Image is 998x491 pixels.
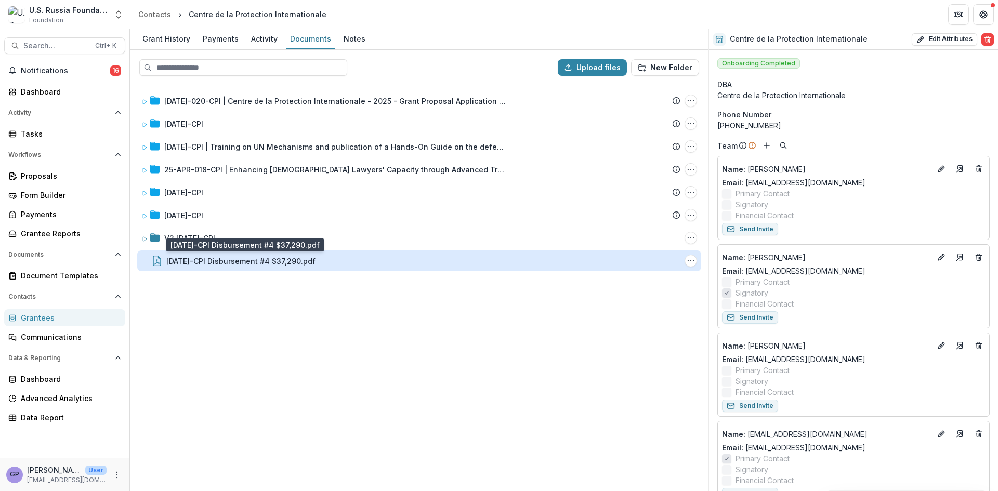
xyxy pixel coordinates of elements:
div: [DATE]-CPI Disbursement #4 $37,290.pdf23-DEC-54-CPI Disbursement #4 $37,290.pdf Options [137,250,701,271]
div: Documents [286,31,335,46]
span: DBA [717,79,732,90]
span: Financial Contact [736,475,794,486]
button: Open Workflows [4,147,125,163]
button: V2 23-DEC-54-CPI Options [685,232,697,244]
span: Email: [722,178,743,187]
div: 25-APR-018-CPI | Enhancing [DEMOGRAPHIC_DATA] Lawyers' Capacity through Advanced Training on UN H... [164,164,507,175]
div: Grantees [21,312,117,323]
button: Send Invite [722,223,778,235]
div: Centre de la Protection Internationale [717,90,990,101]
div: Centre de la Protection Internationale [189,9,326,20]
span: Signatory [736,464,768,475]
div: Contacts [138,9,171,20]
a: Activity [247,29,282,49]
a: Advanced Analytics [4,390,125,407]
button: Edit [935,163,948,175]
button: Deletes [973,163,985,175]
button: 19-Dec-16-CPI Options [685,186,697,198]
span: Contacts [8,293,111,300]
span: Financial Contact [736,210,794,221]
p: [EMAIL_ADDRESS][DOMAIN_NAME] [722,429,931,440]
div: Activity [247,31,282,46]
a: Name: [EMAIL_ADDRESS][DOMAIN_NAME] [722,429,931,440]
div: Grantee Reports [21,228,117,239]
a: Dashboard [4,83,125,100]
span: Name : [722,165,745,174]
span: Email: [722,443,743,452]
div: [DATE]-CPI19-Sep-05-CPI Options [137,205,701,225]
a: Go to contact [952,161,968,177]
div: [DATE]-CPI | Training on UN Mechanisms and publication of a Hands-On Guide on the defense of lawy... [164,141,507,152]
div: [DATE]-CPI Disbursement #4 $37,290.pdf [166,256,316,267]
a: Name: [PERSON_NAME] [722,252,931,263]
div: [PHONE_NUMBER] [717,120,990,131]
a: Go to contact [952,249,968,266]
div: V2 [DATE]-CPIV2 23-DEC-54-CPI Options [137,228,701,248]
button: Notifications16 [4,62,125,79]
div: Grant History [138,31,194,46]
button: Edit [935,251,948,263]
button: 25-APR-018-CPI | Enhancing Russian Lawyers' Capacity through Advanced Training on UN Human Rights... [685,163,697,176]
span: 16 [110,65,121,76]
a: Go to contact [952,426,968,442]
button: Send Invite [722,400,778,412]
p: User [85,466,107,475]
h2: Centre de la Protection Internationale [730,35,868,44]
a: Proposals [4,167,125,184]
span: Search... [23,42,89,50]
span: Signatory [736,376,768,387]
button: 19-Sep-05-CPI Options [685,209,697,221]
span: Name : [722,253,745,262]
button: 20-AUG-04-CPI Options [685,117,697,130]
div: V2 [DATE]-CPI [164,233,215,244]
div: Advanced Analytics [21,393,117,404]
a: Documents [286,29,335,49]
span: Documents [8,251,111,258]
div: [DATE]-CPI [164,118,203,129]
a: Form Builder [4,187,125,204]
a: Data Report [4,409,125,426]
a: Name: [PERSON_NAME] [722,164,931,175]
a: Grant History [138,29,194,49]
span: Signatory [736,287,768,298]
a: Email: [EMAIL_ADDRESS][DOMAIN_NAME] [722,354,865,365]
button: Upload files [558,59,627,76]
button: Open Data & Reporting [4,350,125,366]
button: Open Activity [4,104,125,121]
span: Workflows [8,151,111,158]
span: Onboarding Completed [717,58,800,69]
div: Payments [21,209,117,220]
button: Get Help [973,4,994,25]
button: Edit [935,428,948,440]
button: Deletes [973,251,985,263]
div: Proposals [21,170,117,181]
div: 25-APR-018-CPI | Enhancing [DEMOGRAPHIC_DATA] Lawyers' Capacity through Advanced Training on UN H... [137,159,701,180]
div: [DATE]-CPI | Training on UN Mechanisms and publication of a Hands-On Guide on the defense of lawy... [137,136,701,157]
span: Email: [722,267,743,275]
button: Open Contacts [4,288,125,305]
a: Grantee Reports [4,225,125,242]
span: Primary Contact [736,453,790,464]
button: 23-DEC-54-CPI | Training on UN Mechanisms and publication of a Hands-On Guide on the defense of l... [685,140,697,153]
div: [DATE]-CPI [164,187,203,198]
p: [PERSON_NAME] [722,340,931,351]
div: Document Templates [21,270,117,281]
div: Dashboard [21,374,117,384]
a: Tasks [4,125,125,142]
span: Signatory [736,199,768,210]
button: Deletes [973,428,985,440]
div: Dashboard [21,86,117,97]
div: [DATE]-020-CPI | Centre de la Protection Internationale - 2025 - Grant Proposal Application ([DATE]) [164,96,507,107]
div: Ctrl + K [93,40,119,51]
a: Payments [199,29,243,49]
span: Activity [8,109,111,116]
span: Primary Contact [736,365,790,376]
div: [DATE]-CPI20-AUG-04-CPI Options [137,113,701,134]
a: Document Templates [4,267,125,284]
div: [DATE]-020-CPI | Centre de la Protection Internationale - 2025 - Grant Proposal Application ([DAT... [137,90,701,111]
a: Email: [EMAIL_ADDRESS][DOMAIN_NAME] [722,266,865,276]
span: Email: [722,355,743,364]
